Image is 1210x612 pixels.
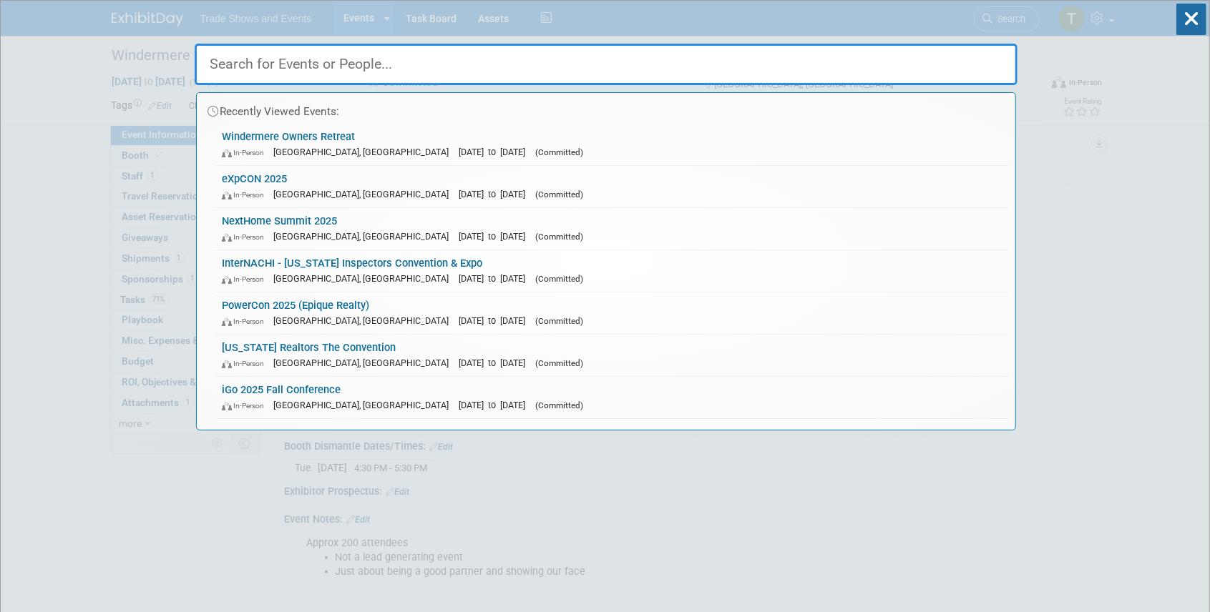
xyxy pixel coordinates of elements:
[215,335,1008,376] a: [US_STATE] Realtors The Convention In-Person [GEOGRAPHIC_DATA], [GEOGRAPHIC_DATA] [DATE] to [DATE...
[215,377,1008,418] a: iGo 2025 Fall Conference In-Person [GEOGRAPHIC_DATA], [GEOGRAPHIC_DATA] [DATE] to [DATE] (Committed)
[459,231,532,242] span: [DATE] to [DATE]
[535,316,583,326] span: (Committed)
[273,400,456,410] span: [GEOGRAPHIC_DATA], [GEOGRAPHIC_DATA]
[535,400,583,410] span: (Committed)
[222,232,270,242] span: In-Person
[535,189,583,199] span: (Committed)
[459,357,532,368] span: [DATE] to [DATE]
[222,190,270,199] span: In-Person
[273,147,456,157] span: [GEOGRAPHIC_DATA], [GEOGRAPHIC_DATA]
[215,250,1008,292] a: InterNACHI - [US_STATE] Inspectors Convention & Expo In-Person [GEOGRAPHIC_DATA], [GEOGRAPHIC_DAT...
[459,273,532,284] span: [DATE] to [DATE]
[459,400,532,410] span: [DATE] to [DATE]
[222,401,270,410] span: In-Person
[195,44,1018,85] input: Search for Events or People...
[273,231,456,242] span: [GEOGRAPHIC_DATA], [GEOGRAPHIC_DATA]
[273,315,456,326] span: [GEOGRAPHIC_DATA], [GEOGRAPHIC_DATA]
[215,208,1008,250] a: NextHome Summit 2025 In-Person [GEOGRAPHIC_DATA], [GEOGRAPHIC_DATA] [DATE] to [DATE] (Committed)
[535,147,583,157] span: (Committed)
[459,147,532,157] span: [DATE] to [DATE]
[222,148,270,157] span: In-Person
[535,358,583,368] span: (Committed)
[273,189,456,199] span: [GEOGRAPHIC_DATA], [GEOGRAPHIC_DATA]
[273,357,456,368] span: [GEOGRAPHIC_DATA], [GEOGRAPHIC_DATA]
[204,93,1008,124] div: Recently Viewed Events:
[535,274,583,284] span: (Committed)
[459,315,532,326] span: [DATE] to [DATE]
[273,273,456,284] span: [GEOGRAPHIC_DATA], [GEOGRAPHIC_DATA]
[222,359,270,368] span: In-Person
[215,292,1008,334] a: PowerCon 2025 (Epique Realty) In-Person [GEOGRAPHIC_DATA], [GEOGRAPHIC_DATA] [DATE] to [DATE] (Co...
[215,124,1008,165] a: Windermere Owners Retreat In-Person [GEOGRAPHIC_DATA], [GEOGRAPHIC_DATA] [DATE] to [DATE] (Commit...
[222,275,270,284] span: In-Person
[535,232,583,242] span: (Committed)
[222,317,270,326] span: In-Person
[459,189,532,199] span: [DATE] to [DATE]
[215,166,1008,207] a: eXpCON 2025 In-Person [GEOGRAPHIC_DATA], [GEOGRAPHIC_DATA] [DATE] to [DATE] (Committed)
